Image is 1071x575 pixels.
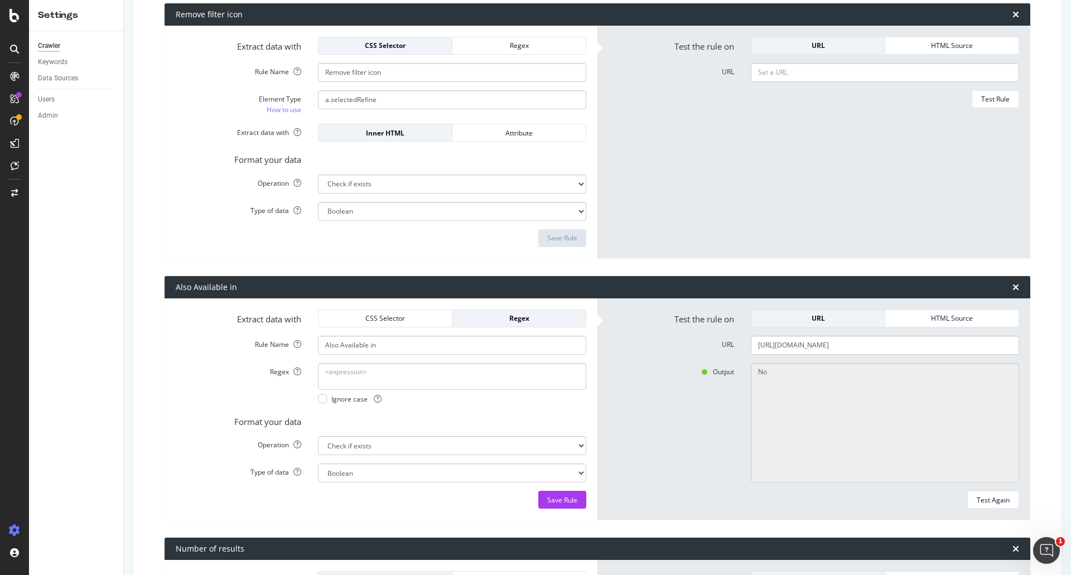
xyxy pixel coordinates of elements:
[318,336,586,355] input: Provide a name
[167,37,310,52] label: Extract data with
[894,41,1010,50] div: HTML Source
[167,175,310,188] label: Operation
[167,336,310,349] label: Rule Name
[38,94,55,105] div: Users
[38,73,78,84] div: Data Sources
[318,37,452,55] button: CSS Selector
[167,63,310,76] label: Rule Name
[38,40,115,52] a: Crawler
[167,363,310,376] label: Regex
[167,150,310,166] label: Format your data
[167,310,310,325] label: Extract data with
[600,37,742,52] label: Test the rule on
[176,282,237,293] div: Also Available in
[318,310,452,327] button: CSS Selector
[452,124,586,142] button: Attribute
[1012,10,1019,19] div: times
[38,40,60,52] div: Crawler
[38,56,67,68] div: Keywords
[600,63,742,76] label: URL
[327,313,443,323] div: CSS Selector
[318,63,586,82] input: Provide a name
[751,336,1019,355] input: Set a URL
[167,124,310,137] label: Extract data with
[461,41,577,50] div: Regex
[894,313,1010,323] div: HTML Source
[167,412,310,428] label: Format your data
[38,9,114,22] div: Settings
[461,313,577,323] div: Regex
[38,110,115,122] a: Admin
[977,495,1010,505] div: Test Again
[38,73,115,84] a: Data Sources
[972,90,1019,108] button: Test Rule
[1012,283,1019,292] div: times
[318,90,586,109] input: CSS Expression
[167,463,310,477] label: Type of data
[600,363,742,376] label: Output
[38,110,58,122] div: Admin
[600,336,742,349] label: URL
[538,491,586,509] button: Save Rule
[760,41,876,50] div: URL
[751,310,885,327] button: URL
[885,37,1019,55] button: HTML Source
[751,63,1019,82] input: Set a URL
[452,37,586,55] button: Regex
[1012,544,1019,553] div: times
[1033,537,1060,564] iframe: Intercom live chat
[461,128,577,138] div: Attribute
[331,394,382,404] span: Ignore case
[600,310,742,325] label: Test the rule on
[318,124,452,142] button: Inner HTML
[327,128,443,138] div: Inner HTML
[538,229,586,247] button: Save Rule
[885,310,1019,327] button: HTML Source
[751,363,1019,483] textarea: No
[981,94,1010,104] div: Test Rule
[167,202,310,215] label: Type of data
[751,37,885,55] button: URL
[547,233,577,243] div: Save Rule
[267,104,301,115] a: How to use
[176,543,244,554] div: Number of results
[547,495,577,505] div: Save Rule
[452,310,586,327] button: Regex
[760,313,876,323] div: URL
[167,436,310,450] label: Operation
[327,41,443,50] div: CSS Selector
[38,94,115,105] a: Users
[967,491,1019,509] button: Test Again
[176,94,301,104] div: Element Type
[176,9,243,20] div: Remove filter icon
[1056,537,1065,546] span: 1
[38,56,115,68] a: Keywords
